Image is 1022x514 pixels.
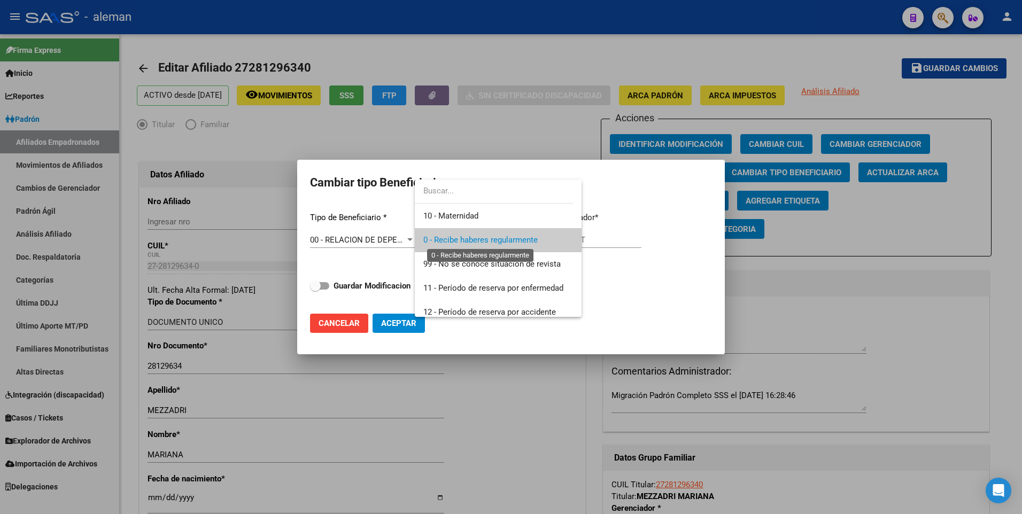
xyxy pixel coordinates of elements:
[423,259,561,269] span: 99 - No se conoce situación de revista
[423,283,563,293] span: 11 - Período de reserva por enfermedad
[423,235,538,245] span: 0 - Recibe haberes regularmente
[423,211,478,221] span: 10 - Maternidad
[423,307,556,317] span: 12 - Período de reserva por accidente
[986,478,1011,503] div: Open Intercom Messenger
[415,179,574,203] input: dropdown search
